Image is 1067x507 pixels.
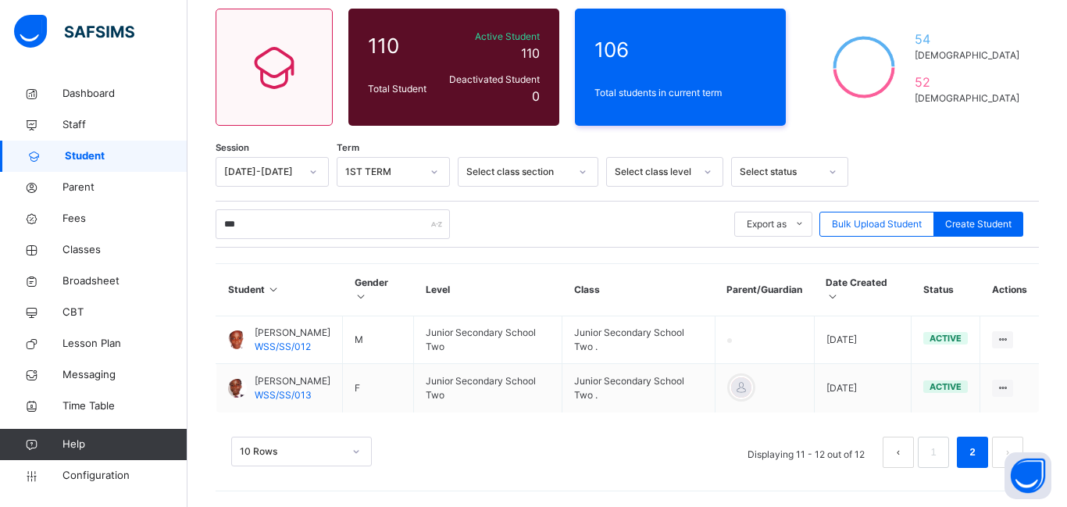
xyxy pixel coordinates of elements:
td: Junior Secondary School Two [414,316,562,364]
span: Dashboard [62,86,187,102]
li: 2 [957,437,988,468]
td: M [343,316,414,364]
span: [PERSON_NAME] [255,326,330,340]
td: Junior Secondary School Two . [562,364,715,413]
span: 0 [532,88,540,104]
span: 110 [368,30,437,61]
span: Configuration [62,468,187,484]
div: [DATE]-[DATE] [224,165,300,179]
span: [DEMOGRAPHIC_DATA] [915,48,1019,62]
td: Junior Secondary School Two [414,364,562,413]
span: Broadsheet [62,273,187,289]
span: Export as [747,217,787,231]
i: Sort in Ascending Order [355,291,368,302]
a: 2 [965,442,980,462]
span: Messaging [62,367,187,383]
td: Junior Secondary School Two . [562,316,715,364]
button: prev page [883,437,914,468]
span: Classes [62,242,187,258]
span: Session [216,141,249,155]
li: Displaying 11 - 12 out of 12 [736,437,876,468]
span: Total students in current term [594,86,766,100]
span: [DEMOGRAPHIC_DATA] [915,91,1019,105]
span: Student [65,148,187,164]
li: 上一页 [883,437,914,468]
button: next page [992,437,1023,468]
span: Parent [62,180,187,195]
span: 54 [915,30,1019,48]
span: CBT [62,305,187,320]
span: WSS/SS/013 [255,389,312,401]
div: Select status [740,165,819,179]
div: Total Student [364,78,441,100]
span: Bulk Upload Student [832,217,922,231]
li: 下一页 [992,437,1023,468]
a: 1 [926,442,940,462]
th: Student [216,264,343,316]
span: 110 [521,45,540,61]
span: Lesson Plan [62,336,187,352]
span: Deactivated Student [444,73,540,87]
th: Parent/Guardian [715,264,814,316]
span: Time Table [62,398,187,414]
span: Help [62,437,187,452]
span: Staff [62,117,187,133]
td: [DATE] [814,316,912,364]
th: Class [562,264,715,316]
li: 1 [918,437,949,468]
td: F [343,364,414,413]
span: Fees [62,211,187,227]
button: Open asap [1005,452,1051,499]
div: 10 Rows [240,445,343,459]
th: Status [912,264,980,316]
span: active [930,381,962,392]
div: 1ST TERM [345,165,421,179]
th: Actions [980,264,1039,316]
span: active [930,333,962,344]
span: WSS/SS/012 [255,341,311,352]
th: Level [414,264,562,316]
td: [DATE] [814,364,912,413]
th: Date Created [814,264,912,316]
span: Active Student [444,30,540,44]
div: Select class level [615,165,694,179]
img: safsims [14,15,134,48]
span: Create Student [945,217,1012,231]
span: Term [337,141,359,155]
th: Gender [343,264,414,316]
span: [PERSON_NAME] [255,374,330,388]
i: Sort in Ascending Order [826,291,839,302]
div: Select class section [466,165,569,179]
span: 52 [915,73,1019,91]
span: 106 [594,34,766,65]
i: Sort in Ascending Order [267,284,280,295]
